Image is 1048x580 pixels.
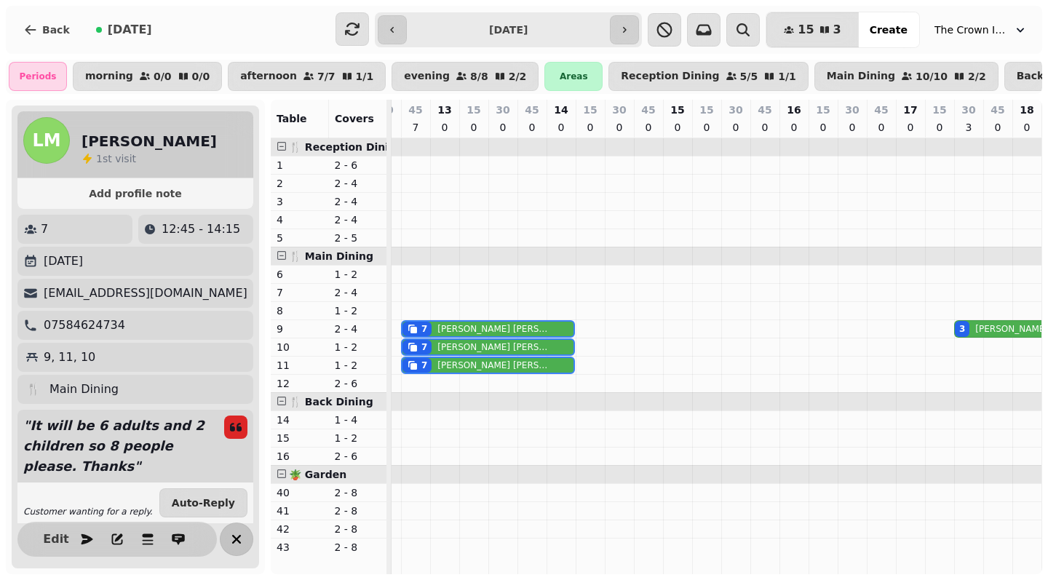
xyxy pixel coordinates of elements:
[335,194,381,209] p: 2 - 4
[35,188,236,199] span: Add profile note
[1021,120,1033,135] p: 0
[992,120,1004,135] p: 0
[584,120,596,135] p: 0
[277,231,323,245] p: 5
[277,267,323,282] p: 6
[379,103,393,117] p: 30
[404,71,450,82] p: evening
[554,103,568,117] p: 14
[814,62,999,91] button: Main Dining10/102/2
[277,540,323,555] p: 43
[916,71,948,82] p: 10 / 10
[277,522,323,536] p: 42
[335,176,381,191] p: 2 - 4
[277,303,323,318] p: 8
[335,267,381,282] p: 1 - 2
[73,62,222,91] button: morning0/00/0
[289,396,373,408] span: 🍴 Back Dining
[467,103,480,117] p: 15
[614,120,625,135] p: 0
[730,120,742,135] p: 0
[84,12,164,47] button: [DATE]
[41,221,48,238] p: 7
[17,410,213,482] p: " It will be 6 adults and 2 children so 8 people please. Thanks "
[277,376,323,391] p: 12
[555,120,567,135] p: 0
[858,12,919,47] button: Create
[437,103,451,117] p: 13
[817,120,829,135] p: 0
[509,71,527,82] p: 2 / 2
[437,359,552,371] p: [PERSON_NAME] [PERSON_NAME]
[228,62,386,91] button: afternoon7/71/1
[41,525,71,554] button: Edit
[421,341,427,353] div: 7
[277,212,323,227] p: 4
[277,158,323,172] p: 1
[103,153,115,164] span: st
[778,71,796,82] p: 1 / 1
[740,71,758,82] p: 5 / 5
[468,120,480,135] p: 0
[240,71,297,82] p: afternoon
[335,540,381,555] p: 2 - 8
[846,120,858,135] p: 0
[437,323,552,335] p: [PERSON_NAME] [PERSON_NAME]
[934,120,945,135] p: 0
[905,120,916,135] p: 0
[870,25,908,35] span: Create
[277,322,323,336] p: 9
[44,317,125,334] p: 07584624734
[335,431,381,445] p: 1 - 2
[335,113,374,124] span: Covers
[934,23,1007,37] span: The Crown Inn
[787,103,801,117] p: 16
[162,221,240,238] p: 12:45 - 14:15
[42,25,70,35] span: Back
[798,24,814,36] span: 15
[23,184,247,203] button: Add profile note
[317,71,336,82] p: 7 / 7
[289,141,403,153] span: 🍴 Reception Dining
[959,323,965,335] div: 3
[335,522,381,536] p: 2 - 8
[1020,103,1033,117] p: 18
[82,131,217,151] h2: [PERSON_NAME]
[672,120,683,135] p: 0
[968,71,986,82] p: 2 / 2
[701,120,712,135] p: 0
[496,103,509,117] p: 30
[874,103,888,117] p: 45
[47,533,65,545] span: Edit
[612,103,626,117] p: 30
[926,17,1036,43] button: The Crown Inn
[961,103,975,117] p: 30
[108,24,152,36] span: [DATE]
[44,349,95,366] p: 9, 11, 10
[975,510,1048,580] iframe: Chat Widget
[643,120,654,135] p: 0
[32,132,60,149] span: LM
[335,212,381,227] p: 2 - 4
[277,358,323,373] p: 11
[335,231,381,245] p: 2 - 5
[277,504,323,518] p: 41
[26,381,41,398] p: 🍴
[729,103,742,117] p: 30
[608,62,808,91] button: Reception Dining5/51/1
[335,449,381,464] p: 2 - 6
[277,194,323,209] p: 3
[932,103,946,117] p: 15
[289,250,373,262] span: 🍴 Main Dining
[172,498,235,508] span: Auto-Reply
[827,71,895,82] p: Main Dining
[277,113,307,124] span: Table
[335,340,381,354] p: 1 - 2
[289,469,346,480] span: 🪴 Garden
[526,120,538,135] p: 0
[525,103,539,117] p: 45
[788,120,800,135] p: 0
[497,120,509,135] p: 0
[335,358,381,373] p: 1 - 2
